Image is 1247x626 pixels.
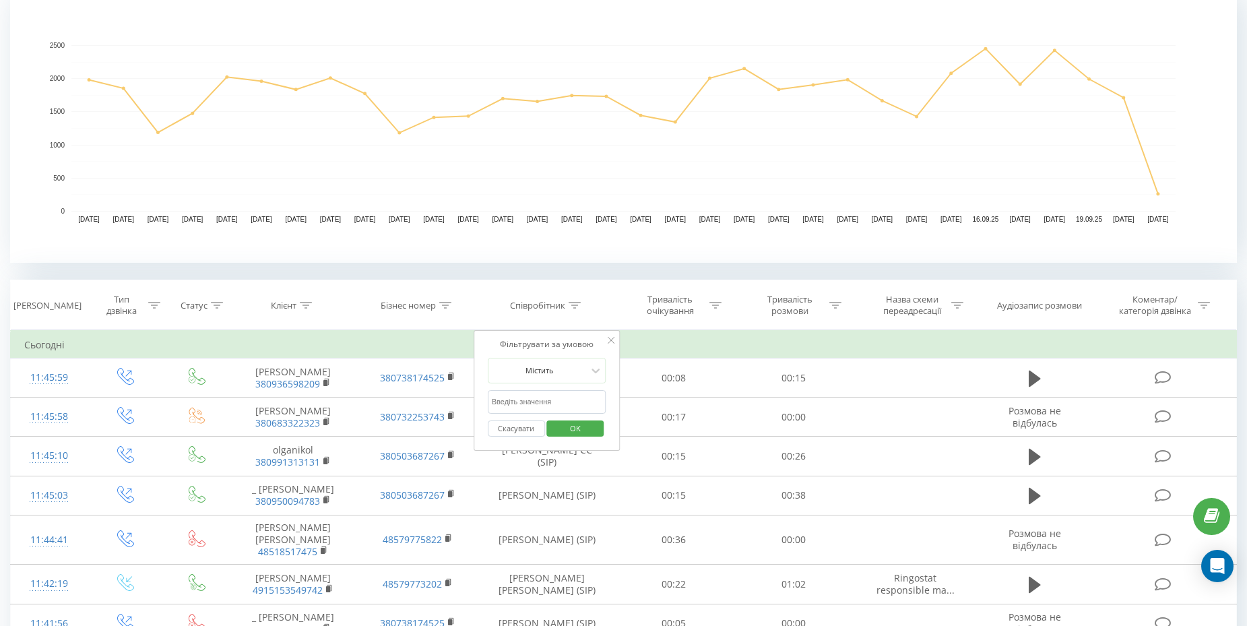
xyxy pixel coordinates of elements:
[480,515,614,565] td: [PERSON_NAME] (SIP)
[665,216,686,223] text: [DATE]
[837,216,858,223] text: [DATE]
[50,108,65,116] text: 1500
[734,437,854,476] td: 00:26
[734,565,854,604] td: 01:02
[230,515,355,565] td: [PERSON_NAME] [PERSON_NAME]
[255,416,320,429] a: 380683322323
[24,571,73,597] div: 11:42:19
[527,216,548,223] text: [DATE]
[973,216,999,223] text: 16.09.25
[876,571,955,596] span: Ringostat responsible ma...
[1113,216,1134,223] text: [DATE]
[50,75,65,82] text: 2000
[614,358,734,398] td: 00:08
[734,476,854,515] td: 00:38
[492,216,514,223] text: [DATE]
[182,216,203,223] text: [DATE]
[556,418,594,439] span: OK
[255,377,320,390] a: 380936598209
[457,216,479,223] text: [DATE]
[634,294,706,317] div: Тривалість очікування
[230,476,355,515] td: _ [PERSON_NAME]
[596,216,617,223] text: [DATE]
[1116,294,1194,317] div: Коментар/категорія дзвінка
[547,420,604,437] button: OK
[380,449,445,462] a: 380503687267
[24,404,73,430] div: 11:45:58
[24,443,73,469] div: 11:45:10
[181,300,207,311] div: Статус
[510,300,565,311] div: Співробітник
[381,300,436,311] div: Бізнес номер
[230,565,355,604] td: [PERSON_NAME]
[734,216,755,223] text: [DATE]
[940,216,962,223] text: [DATE]
[699,216,721,223] text: [DATE]
[255,456,320,468] a: 380991313131
[488,390,606,414] input: Введіть значення
[389,216,410,223] text: [DATE]
[754,294,826,317] div: Тривалість розмови
[11,332,1237,358] td: Сьогодні
[50,42,65,49] text: 2500
[1201,550,1234,582] div: Open Intercom Messenger
[480,565,614,604] td: [PERSON_NAME] [PERSON_NAME] (SIP)
[380,410,445,423] a: 380732253743
[768,216,790,223] text: [DATE]
[614,398,734,437] td: 00:17
[876,294,948,317] div: Назва схеми переадресації
[285,216,307,223] text: [DATE]
[488,338,606,351] div: Фільтрувати за умовою
[480,476,614,515] td: [PERSON_NAME] (SIP)
[802,216,824,223] text: [DATE]
[561,216,583,223] text: [DATE]
[1009,527,1061,552] span: Розмова не відбулась
[53,175,65,182] text: 500
[113,216,135,223] text: [DATE]
[320,216,342,223] text: [DATE]
[251,216,272,223] text: [DATE]
[423,216,445,223] text: [DATE]
[906,216,928,223] text: [DATE]
[230,358,355,398] td: [PERSON_NAME]
[61,208,65,215] text: 0
[230,437,355,476] td: olganikol
[614,476,734,515] td: 00:15
[480,437,614,476] td: [PERSON_NAME] CC (SIP)
[614,515,734,565] td: 00:36
[734,398,854,437] td: 00:00
[1009,404,1061,429] span: Розмова не відбулась
[734,358,854,398] td: 00:15
[258,545,317,558] a: 48518517475
[734,515,854,565] td: 00:00
[1076,216,1102,223] text: 19.09.25
[24,527,73,553] div: 11:44:41
[99,294,145,317] div: Тип дзвінка
[78,216,100,223] text: [DATE]
[148,216,169,223] text: [DATE]
[1044,216,1066,223] text: [DATE]
[380,489,445,501] a: 380503687267
[24,482,73,509] div: 11:45:03
[50,142,65,149] text: 1000
[614,565,734,604] td: 00:22
[253,584,323,596] a: 4915153549742
[630,216,651,223] text: [DATE]
[271,300,296,311] div: Клієнт
[380,371,445,384] a: 380738174525
[383,577,442,590] a: 48579773202
[216,216,238,223] text: [DATE]
[354,216,376,223] text: [DATE]
[1147,216,1169,223] text: [DATE]
[872,216,893,223] text: [DATE]
[13,300,82,311] div: [PERSON_NAME]
[614,437,734,476] td: 00:15
[230,398,355,437] td: [PERSON_NAME]
[488,420,545,437] button: Скасувати
[997,300,1082,311] div: Аудіозапис розмови
[1009,216,1031,223] text: [DATE]
[24,365,73,391] div: 11:45:59
[255,495,320,507] a: 380950094783
[383,533,442,546] a: 48579775822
